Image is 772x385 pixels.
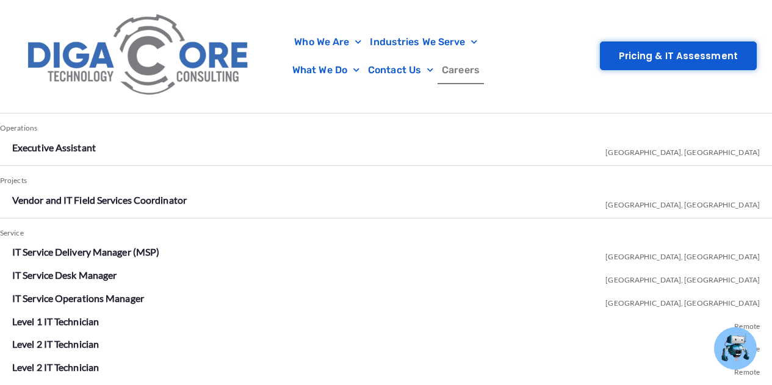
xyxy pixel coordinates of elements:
[12,246,159,257] a: IT Service Delivery Manager (MSP)
[438,56,484,84] a: Careers
[290,28,366,56] a: Who We Are
[734,312,760,336] span: Remote
[288,56,364,84] a: What We Do
[12,361,99,373] a: Level 2 IT Technician
[12,142,96,153] a: Executive Assistant
[12,315,99,327] a: Level 1 IT Technician
[21,6,256,106] img: Digacore Logo
[12,194,187,206] a: Vendor and IT Field Services Coordinator
[734,358,760,381] span: Remote
[12,338,99,350] a: Level 2 IT Technician
[600,41,757,70] a: Pricing & IT Assessment
[605,289,760,312] span: [GEOGRAPHIC_DATA], [GEOGRAPHIC_DATA]
[262,28,510,84] nav: Menu
[619,51,738,60] span: Pricing & IT Assessment
[366,28,482,56] a: Industries We Serve
[605,191,760,214] span: [GEOGRAPHIC_DATA], [GEOGRAPHIC_DATA]
[605,243,760,266] span: [GEOGRAPHIC_DATA], [GEOGRAPHIC_DATA]
[12,269,117,281] a: IT Service Desk Manager
[605,139,760,162] span: [GEOGRAPHIC_DATA], [GEOGRAPHIC_DATA]
[364,56,438,84] a: Contact Us
[605,266,760,289] span: [GEOGRAPHIC_DATA], [GEOGRAPHIC_DATA]
[12,292,144,304] a: IT Service Operations Manager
